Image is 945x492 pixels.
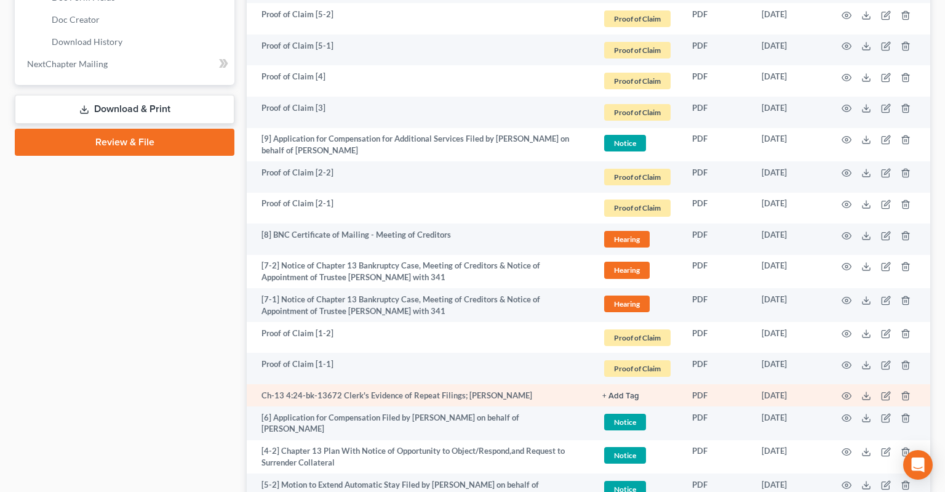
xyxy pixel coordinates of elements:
[752,3,827,34] td: [DATE]
[602,40,672,60] a: Proof of Claim
[15,129,234,156] a: Review & File
[247,406,592,440] td: [6] Application for Compensation Filed by [PERSON_NAME] on behalf of [PERSON_NAME]
[604,10,671,27] span: Proof of Claim
[604,169,671,185] span: Proof of Claim
[247,97,592,128] td: Proof of Claim [3]
[42,9,234,31] a: Doc Creator
[604,73,671,89] span: Proof of Claim
[602,198,672,218] a: Proof of Claim
[682,193,752,224] td: PDF
[602,229,672,249] a: Hearing
[247,193,592,224] td: Proof of Claim [2-1]
[602,260,672,280] a: Hearing
[752,97,827,128] td: [DATE]
[52,14,100,25] span: Doc Creator
[247,3,592,34] td: Proof of Claim [5-2]
[682,65,752,97] td: PDF
[602,358,672,379] a: Proof of Claim
[42,31,234,53] a: Download History
[752,440,827,474] td: [DATE]
[682,440,752,474] td: PDF
[604,447,646,464] span: Notice
[752,406,827,440] td: [DATE]
[604,262,650,278] span: Hearing
[682,3,752,34] td: PDF
[752,224,827,255] td: [DATE]
[247,161,592,193] td: Proof of Claim [2-2]
[752,288,827,322] td: [DATE]
[604,231,650,248] span: Hearing
[247,34,592,66] td: Proof of Claim [5-1]
[682,322,752,353] td: PDF
[247,255,592,289] td: [7-2] Notice of Chapter 13 Bankruptcy Case, Meeting of Creditors & Notice of Appointment of Trust...
[903,450,933,480] div: Open Intercom Messenger
[602,71,672,91] a: Proof of Claim
[247,128,592,162] td: [9] Application for Compensation for Additional Services Filed by [PERSON_NAME] on behalf of [PER...
[15,95,234,124] a: Download & Print
[52,36,122,47] span: Download History
[247,440,592,474] td: [4-2] Chapter 13 Plan With Notice of Opportunity to Object/Respond,and Request to Surrender Colla...
[602,392,639,400] button: + Add Tag
[752,353,827,384] td: [DATE]
[682,128,752,162] td: PDF
[17,53,234,75] a: NextChapter Mailing
[247,224,592,255] td: [8] BNC Certificate of Mailing - Meeting of Creditors
[604,104,671,121] span: Proof of Claim
[752,193,827,224] td: [DATE]
[682,97,752,128] td: PDF
[602,294,672,314] a: Hearing
[602,328,672,348] a: Proof of Claim
[247,65,592,97] td: Proof of Claim [4]
[247,384,592,406] td: Ch-13 4:24-bk-13672 Clerk's Evidence of Repeat Filings; [PERSON_NAME]
[247,322,592,353] td: Proof of Claim [1-2]
[682,255,752,289] td: PDF
[247,288,592,322] td: [7-1] Notice of Chapter 13 Bankruptcy Case, Meeting of Creditors & Notice of Appointment of Trust...
[682,224,752,255] td: PDF
[682,406,752,440] td: PDF
[602,445,672,466] a: Notice
[602,9,672,29] a: Proof of Claim
[602,102,672,123] a: Proof of Claim
[604,329,671,346] span: Proof of Claim
[27,58,108,69] span: NextChapter Mailing
[682,384,752,406] td: PDF
[682,161,752,193] td: PDF
[604,296,650,312] span: Hearing
[604,200,671,216] span: Proof of Claim
[682,353,752,384] td: PDF
[752,384,827,406] td: [DATE]
[752,128,827,162] td: [DATE]
[752,161,827,193] td: [DATE]
[604,42,671,58] span: Proof of Claim
[604,135,646,151] span: Notice
[604,414,646,430] span: Notice
[602,133,672,153] a: Notice
[602,390,672,401] a: + Add Tag
[682,288,752,322] td: PDF
[752,322,827,353] td: [DATE]
[604,360,671,377] span: Proof of Claim
[602,412,672,432] a: Notice
[752,255,827,289] td: [DATE]
[752,65,827,97] td: [DATE]
[752,34,827,66] td: [DATE]
[247,353,592,384] td: Proof of Claim [1-1]
[602,167,672,187] a: Proof of Claim
[682,34,752,66] td: PDF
